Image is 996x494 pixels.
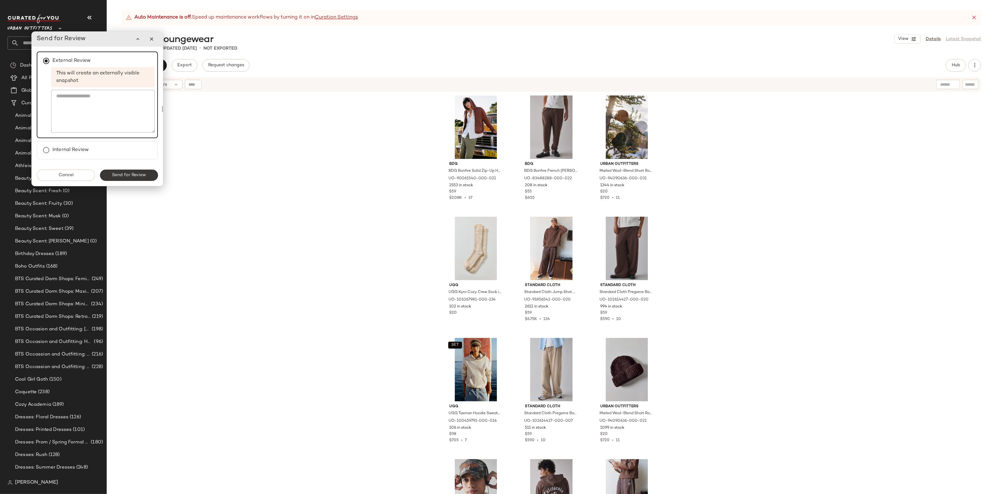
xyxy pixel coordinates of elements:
span: Boho Outfits [15,263,45,270]
img: 91856542_020_b [520,217,583,280]
img: 94090636_031_b [595,95,659,159]
span: 134 [543,317,550,321]
span: Dresses: Summer Wedding Guest [15,476,90,484]
span: UO-102614427-000-020 [600,297,649,303]
span: (120) [90,476,103,484]
span: UO-101067981-000-224 [449,297,496,303]
span: Dresses: Rush [15,451,47,459]
span: • [610,196,616,200]
span: UGG Tasman Hoodie Sweatshirt in [GEOGRAPHIC_DATA] [PERSON_NAME] at Urban Outfitters [449,411,502,416]
span: BDG [450,161,503,167]
span: BTS Occassion and Outfitting: Campus Lounge [15,351,90,358]
span: 10 [616,317,621,321]
span: 11 [616,196,620,200]
span: (180) [89,439,103,446]
span: Coquette [15,388,37,396]
img: 101067981_224_b [444,217,508,280]
span: $6.75K [525,317,537,321]
span: 2612 in stock [525,304,548,310]
span: UO-102614427-000-007 [524,418,573,424]
span: SET [451,343,459,347]
span: (219) [91,313,103,320]
span: (101) [72,426,85,433]
span: $2.08K [450,196,462,200]
strong: Auto Maintenance is off. [134,14,192,21]
span: (168) [45,263,58,270]
img: cfy_white_logo.C9jOOHJF.svg [8,14,61,23]
span: (0) [62,187,69,195]
span: 1344 in stock [600,183,625,188]
span: Send for Review [112,173,146,178]
span: Marled Wool-Blend Short Roll Ribbed Knit Beanie in Olive, Men's at Urban Outfitters [600,168,653,174]
span: (96) [93,338,103,345]
span: Animal Lover: Cat [15,112,56,119]
span: Standard Cloth [525,283,578,288]
span: Standard Cloth [525,404,578,410]
span: Men’s Loungewear [131,33,213,46]
span: $720 [600,196,610,200]
span: (216) [90,351,103,358]
span: BTS Occasion and Outfitting: [PERSON_NAME] to Party [15,326,90,333]
span: BTS Curated Dorm Shops: Maximalist [15,288,90,295]
span: $605 [525,196,535,200]
span: 10 [541,438,546,442]
button: SET [448,342,462,349]
span: Urban Outfitters [600,161,654,167]
span: 208 in stock [525,183,547,188]
span: Animal Lover: Dog [15,125,57,132]
span: View [898,36,908,41]
span: (238) [37,388,50,396]
span: UGG Kyro Cozy Crew Sock in Marled Mustard Seed, Men's at Urban Outfitters [449,290,502,295]
button: View [894,34,921,44]
span: Dresses: Printed Dresses [15,426,72,433]
span: BTS Occassion and Outfitting: First Day Fits [15,363,90,371]
span: (207) [90,288,103,295]
span: • [459,438,465,442]
span: Beauty Scent: Fruity [15,200,62,207]
span: UGG [450,283,503,288]
span: 994 in stock [600,304,622,310]
span: 11 [616,438,620,442]
span: Animal Lover: Farm Animals [15,137,79,144]
span: • [610,317,616,321]
span: (126) [68,414,81,421]
span: UGG [450,404,503,410]
span: All Products [21,74,49,82]
span: UO-83488288-000-022 [524,176,572,182]
span: BTS Curated Dorm Shops: Retro+ Boho [15,313,91,320]
span: Standard Cloth [600,283,654,288]
span: 106 in stock [450,425,471,431]
button: Send for Review [100,170,158,181]
span: (249) [90,275,103,283]
span: Hub [951,63,960,68]
span: UO-94090636-000-031 [600,176,647,182]
span: • [537,317,543,321]
p: Not Exported [203,45,237,52]
span: Standard Cloth Pregame Baggy Sweatpant in Brown, Men's at Urban Outfitters [600,290,653,295]
img: 90061540_021_b [444,95,508,159]
span: (30) [62,200,73,207]
span: Beauty Scent: Sweet [15,225,63,232]
span: BTS Curated Dorm Shops: Minimalist [15,301,90,308]
span: (39) [63,225,74,232]
span: Cool Girl Goth [15,376,48,383]
span: $720 [600,438,610,442]
img: 102614427_020_b [595,217,659,280]
span: Marled Wool-Blend Short Roll Ribbed Knit Beanie in Chocolate, Men's at Urban Outfitters [600,411,653,416]
span: (0) [89,238,97,245]
span: Export [177,63,192,68]
span: BDG Bonfire Solid Zip-Up Hoodie Sweatshirt in Chocolate at Urban Outfitters [449,168,502,174]
span: BDG Bonfire French [PERSON_NAME] Sweatpant in Light Brown at Urban Outfitters [524,168,577,174]
p: updated [DATE] [161,45,197,52]
span: Cozy Academia [15,401,51,408]
span: 37 [469,196,473,200]
span: $55 [525,189,532,195]
span: Standard Cloth Pregame Baggy Sweatpant in Beige, Men's at Urban Outfitters [524,411,577,416]
span: Request changes [208,63,244,68]
span: This will create an externally visible snapshot [51,67,155,87]
img: 83488288_022_b [520,95,583,159]
span: UO-90061540-000-021 [449,176,496,182]
span: $20 [600,432,608,437]
span: Animal Lover: Wild Animals [15,150,78,157]
span: Dresses: Summer Dresses [15,464,75,471]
